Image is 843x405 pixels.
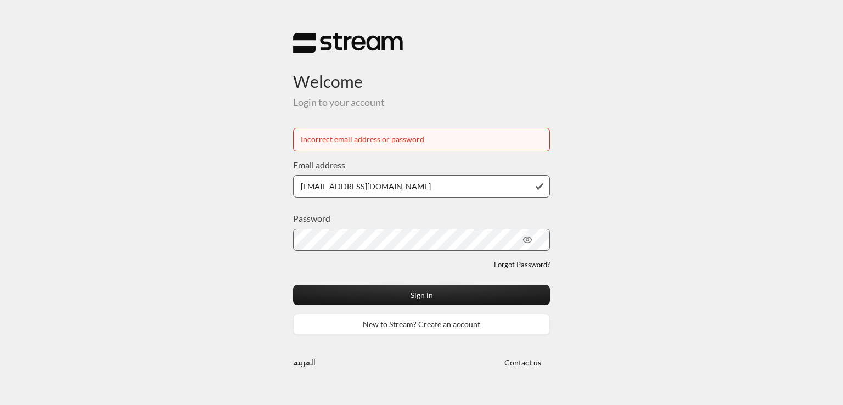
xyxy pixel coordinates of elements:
[518,230,537,249] button: toggle password visibility
[293,285,550,305] button: Sign in
[494,260,550,271] a: Forgot Password?
[293,159,345,172] label: Email address
[293,314,550,334] a: New to Stream? Create an account
[293,175,550,198] input: Type your email here
[293,352,316,373] a: العربية
[301,134,542,145] div: Incorrect email address or password
[293,97,550,109] h5: Login to your account
[293,212,330,225] label: Password
[293,54,550,92] h3: Welcome
[293,32,403,54] img: Stream Logo
[495,358,550,367] a: Contact us
[495,352,550,373] button: Contact us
